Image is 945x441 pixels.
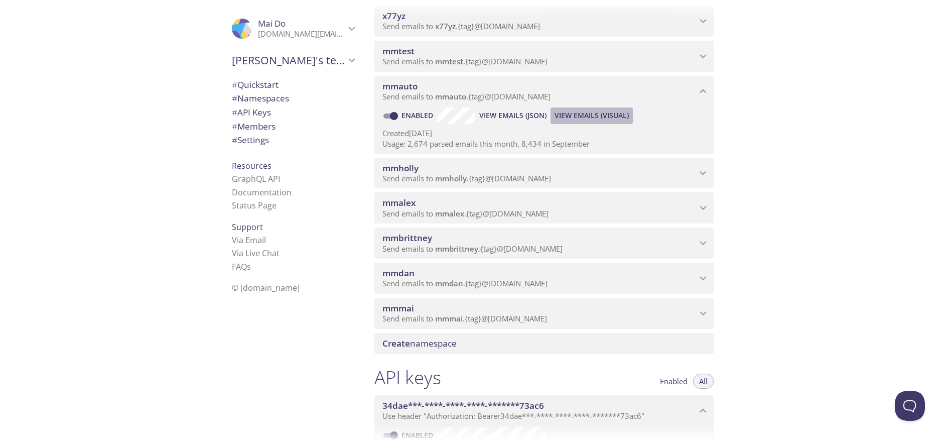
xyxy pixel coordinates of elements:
[374,41,714,72] div: mmtest namespace
[224,47,362,73] div: Milmove's team
[232,282,300,293] span: © [DOMAIN_NAME]
[382,302,414,314] span: mmmai
[224,105,362,120] div: API Keys
[475,107,551,124] button: View Emails (JSON)
[374,366,441,389] h1: API keys
[224,78,362,92] div: Quickstart
[258,18,286,29] span: Mai Do
[232,121,237,132] span: #
[374,333,714,354] div: Create namespace
[382,162,419,174] span: mmholly
[232,134,237,146] span: #
[232,92,289,104] span: Namespaces
[232,106,271,118] span: API Keys
[382,313,547,323] span: Send emails to . {tag} @[DOMAIN_NAME]
[374,228,714,259] div: mmbrittney namespace
[382,128,706,139] p: Created [DATE]
[693,374,714,389] button: All
[232,160,272,171] span: Resources
[382,21,540,31] span: Send emails to . {tag} @[DOMAIN_NAME]
[382,80,418,92] span: mmauto
[654,374,694,389] button: Enabled
[382,56,548,66] span: Send emails to . {tag} @[DOMAIN_NAME]
[551,107,633,124] button: View Emails (Visual)
[374,263,714,294] div: mmdan namespace
[374,192,714,224] div: mmalex namespace
[435,91,466,101] span: mmauto
[374,6,714,37] div: x77yz namespace
[224,12,362,45] div: Mai Do
[555,109,629,122] span: View Emails (Visual)
[435,56,463,66] span: mmtest
[247,261,251,272] span: s
[374,158,714,189] div: mmholly namespace
[374,298,714,329] div: mmmai namespace
[895,391,925,421] iframe: Help Scout Beacon - Open
[232,79,237,90] span: #
[479,109,547,122] span: View Emails (JSON)
[435,21,456,31] span: x77yz
[382,278,548,288] span: Send emails to . {tag} @[DOMAIN_NAME]
[232,200,277,211] a: Status Page
[382,267,415,279] span: mmdan
[435,173,467,183] span: mmholly
[232,92,237,104] span: #
[400,111,437,120] a: Enabled
[224,133,362,147] div: Team Settings
[232,106,237,118] span: #
[232,173,280,184] a: GraphQL API
[382,91,551,101] span: Send emails to . {tag} @[DOMAIN_NAME]
[435,244,478,254] span: mmbrittney
[382,338,457,349] span: namespace
[224,120,362,134] div: Members
[232,261,251,272] a: FAQ
[382,244,563,254] span: Send emails to . {tag} @[DOMAIN_NAME]
[232,235,266,246] a: Via Email
[224,91,362,105] div: Namespaces
[232,79,279,90] span: Quickstart
[382,139,706,149] p: Usage: 2,674 parsed emails this month, 8,434 in September
[435,208,464,218] span: mmalex
[435,278,463,288] span: mmdan
[232,121,276,132] span: Members
[435,313,463,323] span: mmmai
[382,232,432,244] span: mmbrittney
[382,338,410,349] span: Create
[374,76,714,107] div: mmauto namespace
[382,173,551,183] span: Send emails to . {tag} @[DOMAIN_NAME]
[382,45,415,57] span: mmtest
[232,187,292,198] a: Documentation
[232,248,280,259] a: Via Live Chat
[382,197,416,208] span: mmalex
[258,29,345,39] p: [DOMAIN_NAME][EMAIL_ADDRESS][DOMAIN_NAME]
[232,134,269,146] span: Settings
[232,222,263,233] span: Support
[232,53,345,67] span: [PERSON_NAME]'s team
[382,208,549,218] span: Send emails to . {tag} @[DOMAIN_NAME]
